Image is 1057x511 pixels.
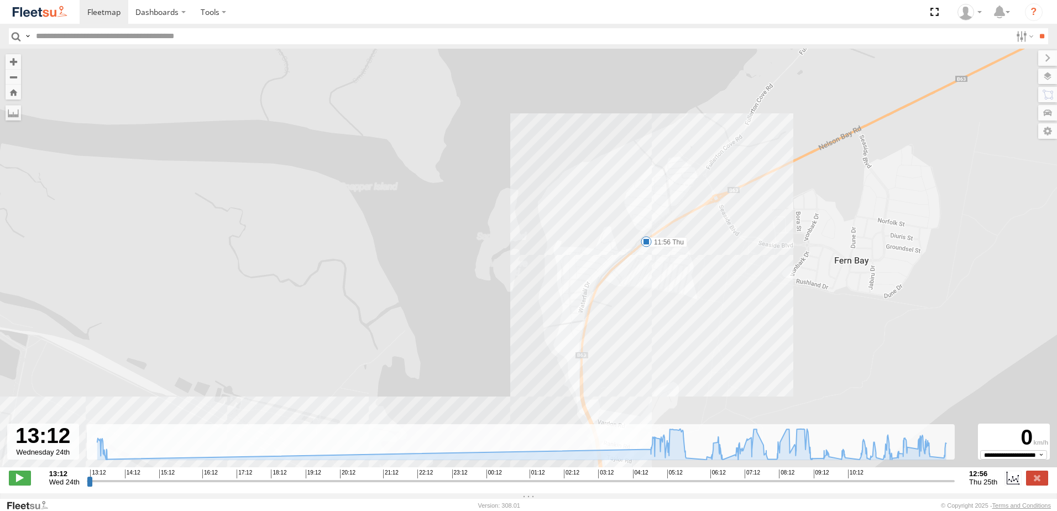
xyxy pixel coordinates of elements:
[11,4,69,19] img: fleetsu-logo-horizontal.svg
[779,470,794,478] span: 08:12
[125,470,140,478] span: 14:12
[530,470,545,478] span: 01:12
[1012,28,1035,44] label: Search Filter Options
[9,471,31,485] label: Play/Stop
[6,69,21,85] button: Zoom out
[710,470,726,478] span: 06:12
[992,502,1051,509] a: Terms and Conditions
[478,502,520,509] div: Version: 308.01
[49,478,80,486] span: Wed 24th Sep 2025
[202,470,218,478] span: 16:12
[969,478,997,486] span: Thu 25th Sep 2025
[1038,123,1057,139] label: Map Settings
[646,237,687,247] label: 11:56 Thu
[340,470,355,478] span: 20:12
[6,85,21,100] button: Zoom Home
[598,470,614,478] span: 03:12
[814,470,829,478] span: 09:12
[90,470,106,478] span: 13:12
[1025,3,1043,21] i: ?
[564,470,579,478] span: 02:12
[6,105,21,121] label: Measure
[49,470,80,478] strong: 13:12
[486,470,502,478] span: 00:12
[6,54,21,69] button: Zoom in
[159,470,175,478] span: 15:12
[383,470,399,478] span: 21:12
[941,502,1051,509] div: © Copyright 2025 -
[271,470,286,478] span: 18:12
[980,425,1048,450] div: 0
[745,470,760,478] span: 07:12
[848,470,864,478] span: 10:12
[6,500,57,511] a: Visit our Website
[667,470,683,478] span: 05:12
[633,470,648,478] span: 04:12
[417,470,433,478] span: 22:12
[954,4,986,20] div: Matt Curtis
[23,28,32,44] label: Search Query
[306,470,321,478] span: 19:12
[452,470,468,478] span: 23:12
[969,470,997,478] strong: 12:56
[237,470,252,478] span: 17:12
[1026,471,1048,485] label: Close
